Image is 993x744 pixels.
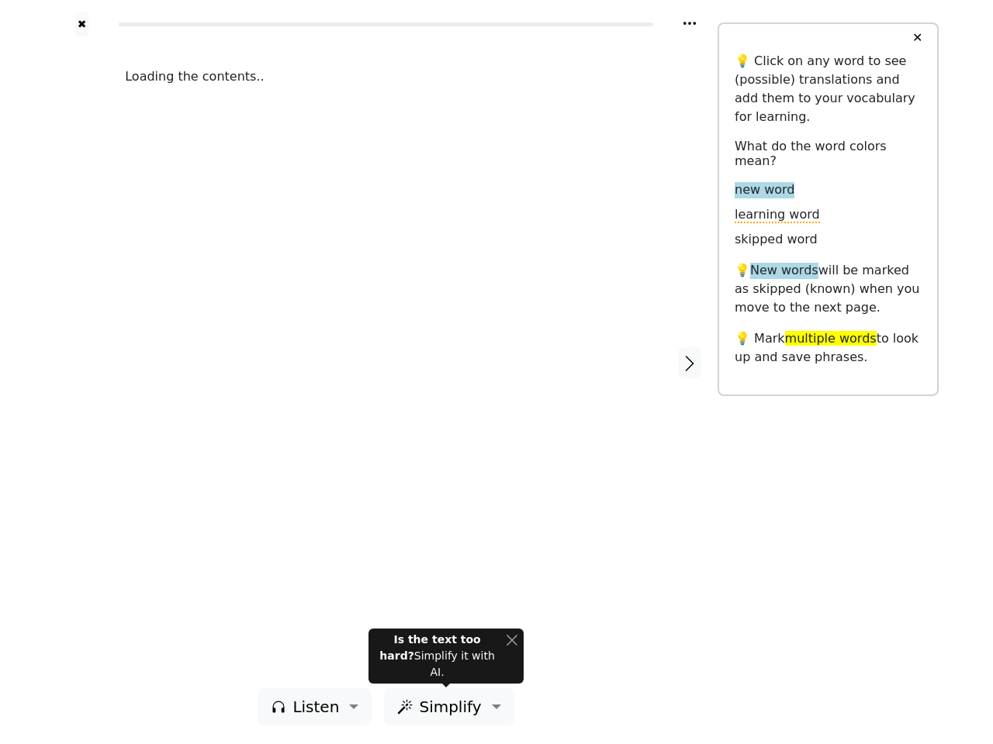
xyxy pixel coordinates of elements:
[506,632,517,648] button: Close
[258,688,372,725] button: Listen
[785,331,877,346] span: multiple words
[379,633,480,662] strong: Is the text too hard?
[735,52,922,126] p: 💡 Click on any word to see (possible) translations and add them to your vocabulary for learning.
[125,67,647,86] div: Loading the contents..
[735,207,820,223] span: learning word
[750,263,818,279] span: New words
[903,24,932,52] button: ✕
[735,182,794,198] span: new word
[735,232,818,248] span: skipped word
[735,261,922,317] p: 💡 will be marked as skipped (known) when you move to the next page.
[292,695,339,718] span: Listen
[735,329,922,367] p: 💡 Mark to look up and save phrases.
[375,632,500,680] div: Simplify it with AI.
[75,12,88,36] button: ✖
[735,139,922,168] h6: What do the word colors mean?
[384,688,514,725] button: Simplify
[419,695,481,718] span: Simplify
